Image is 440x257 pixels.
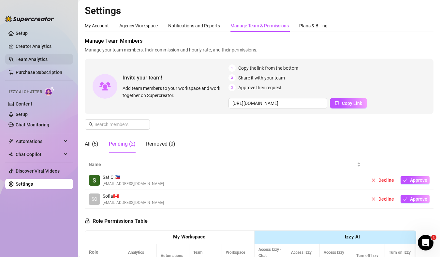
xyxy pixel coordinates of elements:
[299,22,328,29] div: Plans & Billing
[16,112,28,117] a: Setup
[85,5,433,17] h2: Settings
[45,86,55,96] img: AI Chatter
[16,136,62,147] span: Automations
[371,178,376,182] span: close
[16,31,28,36] a: Setup
[123,74,228,82] span: Invite your team!
[342,101,362,106] span: Copy Link
[103,200,164,206] span: [EMAIL_ADDRESS][DOMAIN_NAME]
[146,140,175,148] div: Removed (0)
[5,16,54,22] img: logo-BBDzfeDw.svg
[85,46,433,53] span: Manage your team members, their commission and hourly rate, and their permissions.
[92,195,97,203] span: SO
[8,139,14,144] span: thunderbolt
[9,89,42,95] span: Izzy AI Chatter
[410,196,427,202] span: Approve
[378,196,394,202] span: Decline
[103,193,164,200] span: Sofia 🇨🇦
[173,234,205,240] strong: My Workspace
[369,195,397,203] button: Decline
[89,122,93,127] span: search
[335,101,339,105] span: copy
[401,176,430,184] button: Approve
[85,140,98,148] div: All (5)
[238,64,298,72] span: Copy the link from the bottom
[230,22,289,29] div: Manage Team & Permissions
[89,175,100,186] img: Sat Clavecilla
[228,64,236,72] span: 1
[418,235,433,250] iframe: Intercom live chat
[85,158,365,171] th: Name
[16,41,68,51] a: Creator Analytics
[16,57,48,62] a: Team Analytics
[410,178,427,183] span: Approve
[345,234,360,240] strong: Izzy AI
[16,122,49,127] a: Chat Monitoring
[85,218,90,223] span: lock
[228,74,236,81] span: 2
[403,178,407,182] span: check
[330,98,367,108] button: Copy Link
[401,195,430,203] button: Approve
[228,84,236,91] span: 3
[85,217,148,225] h5: Role Permissions Table
[16,168,60,174] a: Discover Viral Videos
[85,37,433,45] span: Manage Team Members
[369,176,397,184] button: Decline
[168,22,220,29] div: Notifications and Reports
[16,149,62,160] span: Chat Copilot
[16,101,32,107] a: Content
[8,152,13,157] img: Chat Copilot
[16,67,68,78] a: Purchase Subscription
[103,174,164,181] span: Sat C. 🇵🇭
[85,22,109,29] div: My Account
[238,84,282,91] span: Approve their request
[238,74,285,81] span: Share it with your team
[123,85,226,99] span: Add team members to your workspace and work together on Supercreator.
[103,181,164,187] span: [EMAIL_ADDRESS][DOMAIN_NAME]
[403,197,407,201] span: check
[95,121,141,128] input: Search members
[109,140,136,148] div: Pending (2)
[371,197,376,201] span: close
[378,178,394,183] span: Decline
[16,181,33,187] a: Settings
[89,161,356,168] span: Name
[431,235,436,240] span: 1
[119,22,158,29] div: Agency Workspace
